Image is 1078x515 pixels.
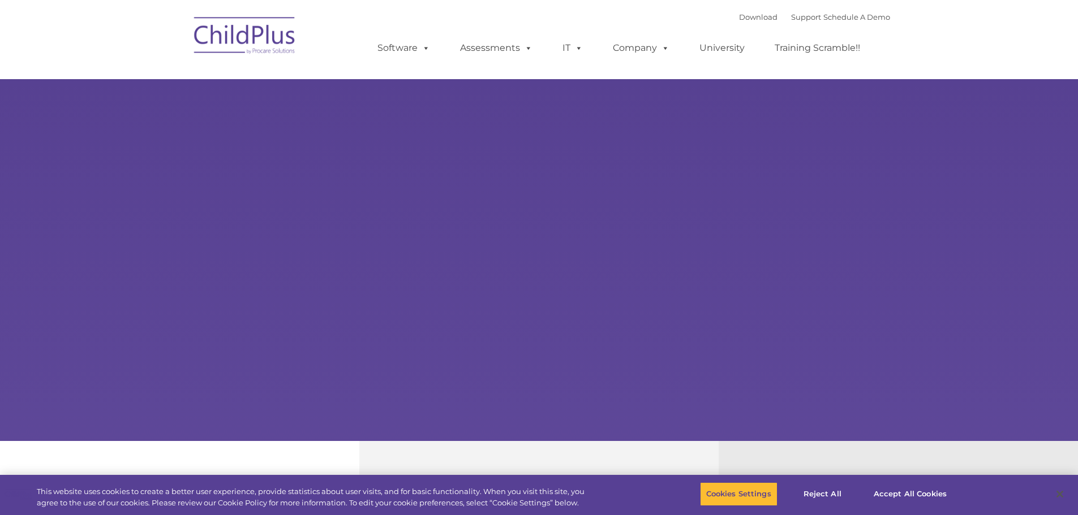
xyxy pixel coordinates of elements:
a: Assessments [449,37,544,59]
button: Cookies Settings [700,482,778,506]
div: This website uses cookies to create a better user experience, provide statistics about user visit... [37,486,593,508]
a: Company [602,37,681,59]
button: Reject All [787,482,858,506]
a: Software [366,37,441,59]
img: ChildPlus by Procare Solutions [188,9,302,66]
button: Close [1047,482,1072,507]
button: Accept All Cookies [867,482,953,506]
a: Training Scramble!! [763,37,871,59]
font: | [739,12,890,21]
a: Support [791,12,821,21]
a: Download [739,12,778,21]
a: Schedule A Demo [823,12,890,21]
a: University [688,37,756,59]
a: IT [551,37,594,59]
